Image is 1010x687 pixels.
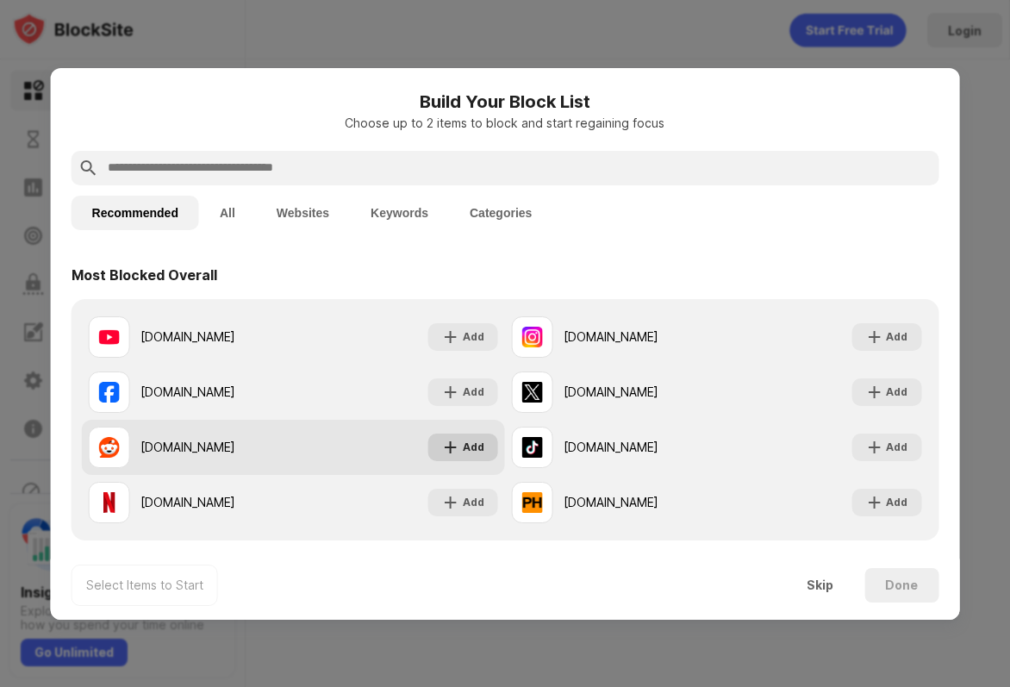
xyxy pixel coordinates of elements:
button: Recommended [72,196,199,230]
div: Add [886,328,907,346]
div: [DOMAIN_NAME] [140,328,294,346]
div: [DOMAIN_NAME] [140,438,294,456]
div: Add [886,384,907,401]
img: favicons [522,437,543,458]
div: Skip [807,578,833,592]
h6: Build Your Block List [72,89,939,115]
img: favicons [522,327,543,347]
button: Keywords [350,196,449,230]
img: favicons [522,492,543,513]
div: Most Blocked Overall [72,266,217,284]
div: [DOMAIN_NAME] [140,383,294,401]
div: Choose up to 2 items to block and start regaining focus [72,116,939,130]
div: Done [885,578,918,592]
img: favicons [99,492,120,513]
div: [DOMAIN_NAME] [564,493,717,511]
div: Select Items to Start [86,577,203,594]
div: Add [463,439,484,456]
button: All [199,196,256,230]
div: [DOMAIN_NAME] [564,438,717,456]
div: [DOMAIN_NAME] [564,383,717,401]
div: [DOMAIN_NAME] [564,328,717,346]
img: favicons [99,327,120,347]
div: Add [886,494,907,511]
button: Categories [449,196,552,230]
div: Add [463,384,484,401]
img: favicons [99,437,120,458]
div: Add [886,439,907,456]
button: Websites [256,196,350,230]
img: search.svg [78,158,99,178]
img: favicons [99,382,120,403]
div: [DOMAIN_NAME] [140,493,294,511]
img: favicons [522,382,543,403]
div: Add [463,328,484,346]
div: Add [463,494,484,511]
